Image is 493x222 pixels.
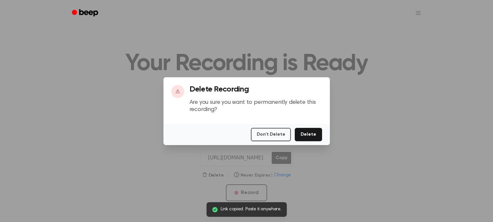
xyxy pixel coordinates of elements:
button: Open menu [410,5,426,21]
h3: Delete Recording [189,85,322,94]
p: Are you sure you want to permanently delete this recording? [189,99,322,114]
span: Link copied. Paste it anywhere. [221,206,281,213]
button: Don't Delete [251,128,291,141]
a: Beep [67,7,104,19]
button: Delete [295,128,322,141]
div: ⚠ [171,85,184,98]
